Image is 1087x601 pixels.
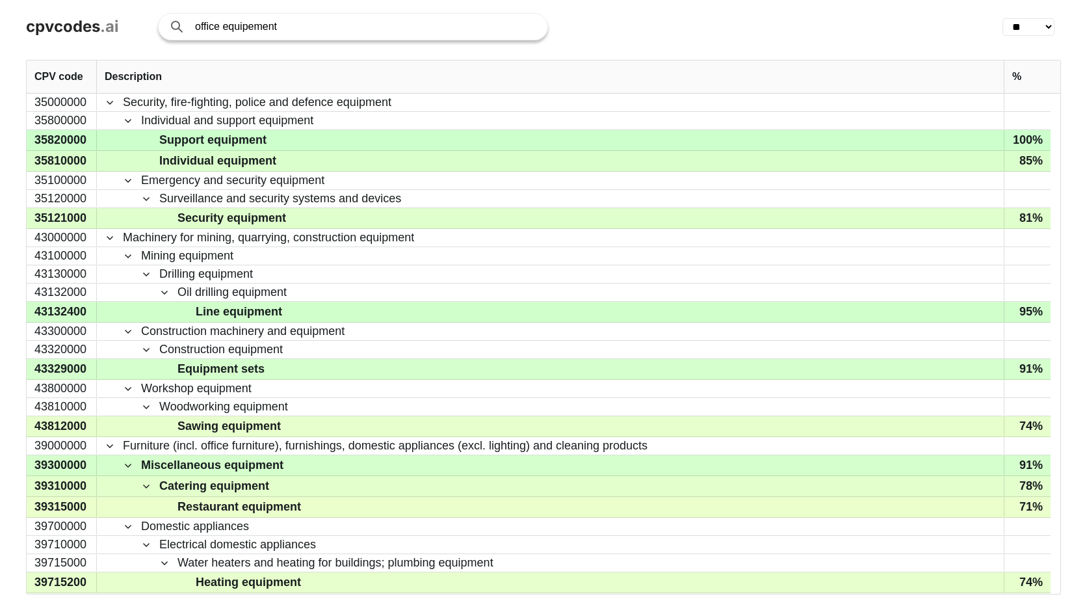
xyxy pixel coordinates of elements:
span: Miscellaneous equipment [141,456,283,475]
span: Individual equipment [159,152,276,170]
div: 85% [1004,151,1051,171]
div: 43810000 [27,398,97,416]
div: 43320000 [27,341,97,358]
div: 43000000 [27,229,97,247]
span: Oil drilling equipment [177,284,287,300]
span: Surveillance and security systems and devices [159,191,401,207]
div: 39300000 [27,455,97,475]
span: Equipment sets [177,360,265,379]
div: 43329000 [27,359,97,379]
div: 74% [1004,416,1051,436]
span: Heating equipment [196,573,301,592]
div: 91% [1004,359,1051,379]
div: 71% [1004,497,1051,517]
span: Machinery for mining, quarrying, construction equipment [123,230,414,246]
div: 39000000 [27,437,97,455]
span: Security equipment [177,209,286,228]
div: 95% [1004,302,1051,322]
div: 43132400 [27,302,97,322]
span: Construction machinery and equipment [141,323,345,340]
div: 35000000 [27,94,97,111]
span: Workshop equipment [141,381,252,397]
div: 78% [1004,476,1051,496]
a: cpvcodes.ai [26,18,119,36]
div: 35820000 [27,130,97,150]
span: Drilling equipment [159,266,253,282]
span: .ai [100,17,119,36]
span: Individual and support equipment [141,113,313,129]
div: 39315000 [27,497,97,517]
span: Security, fire-fighting, police and defence equipment [123,94,391,111]
div: 39715000 [27,554,97,572]
div: 74% [1004,572,1051,593]
span: Domestic appliances [141,518,249,535]
div: 35100000 [27,172,97,189]
div: 81% [1004,208,1051,228]
input: Search products or services... [195,14,534,40]
div: 43130000 [27,265,97,283]
span: CPV code [34,71,83,83]
span: Support equipment [159,131,267,150]
span: Furniture (incl. office furniture), furnishings, domestic appliances (excl. lighting) and cleanin... [123,438,648,454]
div: 39700000 [27,518,97,535]
div: 35121000 [27,208,97,228]
span: Line equipment [196,302,282,321]
span: Electrical domestic appliances [159,537,316,553]
div: 43800000 [27,380,97,397]
span: % [1012,71,1021,83]
div: 35120000 [27,190,97,207]
span: Mining equipment [141,248,233,264]
span: Construction equipment [159,341,283,358]
div: 43812000 [27,416,97,436]
span: Restaurant equipment [177,498,301,516]
div: 43132000 [27,284,97,301]
span: Emergency and security equipment [141,172,324,189]
div: 100% [1004,130,1051,150]
div: 35810000 [27,151,97,171]
div: 43100000 [27,247,97,265]
div: 43300000 [27,323,97,340]
span: Description [105,71,162,83]
div: 91% [1004,455,1051,475]
span: Catering equipment [159,477,269,496]
span: Sawing equipment [177,417,281,436]
span: Water heaters and heating for buildings; plumbing equipment [177,555,493,571]
div: 39710000 [27,536,97,554]
div: 39310000 [27,476,97,496]
span: cpvcodes [26,17,100,36]
div: 39715200 [27,572,97,593]
div: 35800000 [27,112,97,129]
span: Woodworking equipment [159,399,288,415]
